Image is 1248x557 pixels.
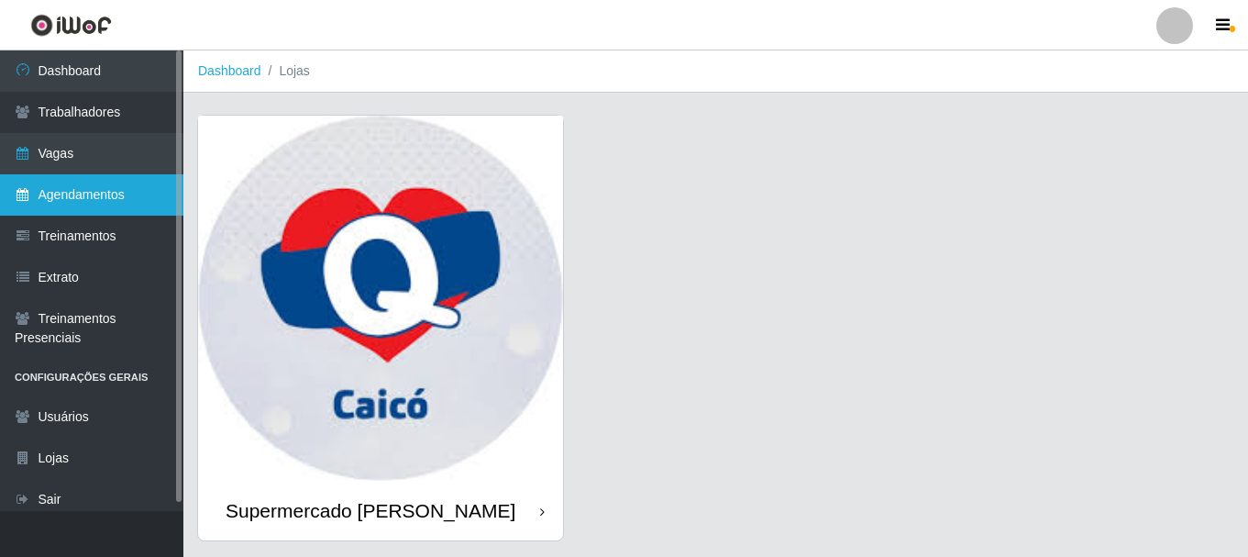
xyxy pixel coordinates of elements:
li: Lojas [261,61,310,81]
nav: breadcrumb [183,50,1248,93]
img: CoreUI Logo [30,14,112,37]
div: Supermercado [PERSON_NAME] [226,499,515,522]
a: Supermercado [PERSON_NAME] [198,116,563,540]
img: cardImg [198,116,563,481]
a: Dashboard [198,63,261,78]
